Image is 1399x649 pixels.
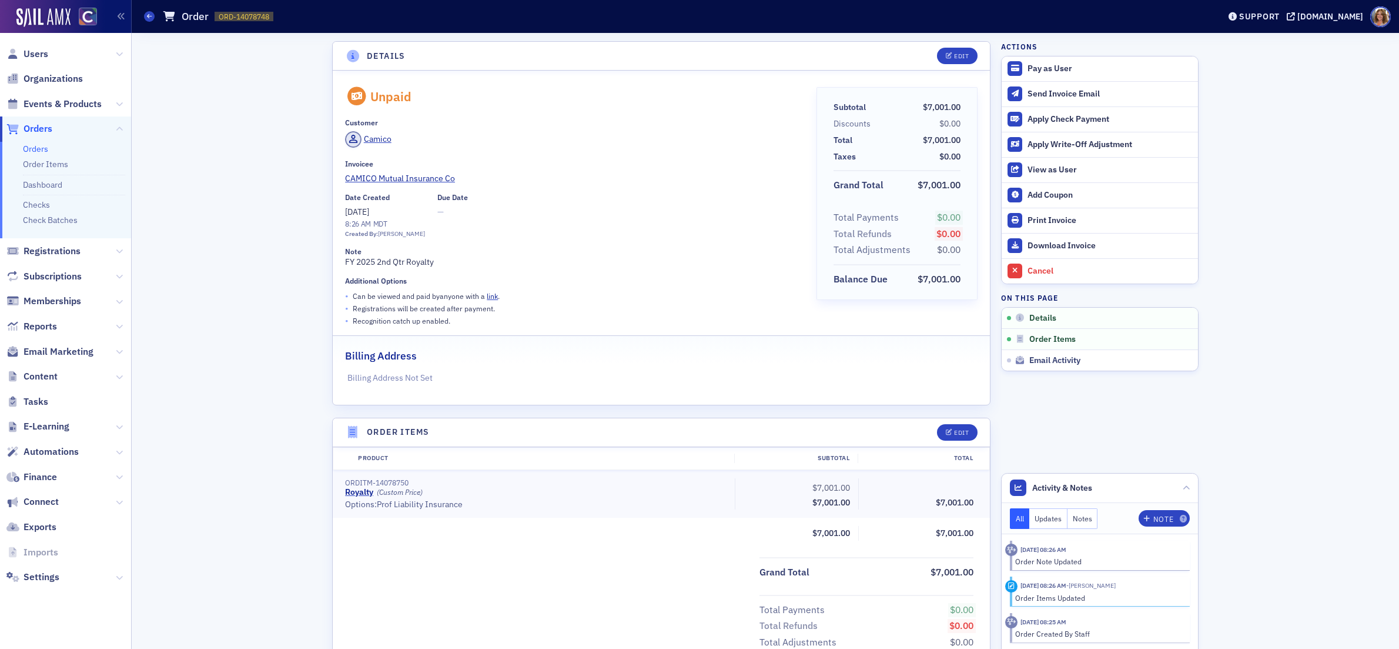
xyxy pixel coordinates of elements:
div: Additional Options [345,277,407,285]
div: Apply Check Payment [1028,114,1192,125]
button: Edit [937,424,978,441]
div: Total Refunds [834,227,892,241]
div: ORDITM-14078750 [345,478,727,487]
span: $7,001.00 [812,482,850,493]
div: Subtotal [834,101,866,114]
span: Total Refunds [834,227,896,241]
button: Notes [1067,508,1098,529]
span: $0.00 [936,228,960,239]
img: SailAMX [16,8,71,27]
span: Created By: [345,229,378,238]
button: All [1010,508,1030,529]
span: Events & Products [24,98,102,111]
span: Orders [24,122,52,135]
span: Grand Total [834,178,888,192]
div: Edit [954,53,969,59]
span: Subtotal [834,101,870,114]
img: SailAMX [79,8,97,26]
span: • [345,315,349,327]
span: Total Payments [759,603,829,617]
a: Automations [6,445,79,458]
span: Balance Due [834,272,892,287]
div: Grand Total [834,178,883,192]
div: Download Invoice [1028,241,1192,251]
span: Grand Total [759,565,814,580]
span: Exports [24,521,56,534]
p: Billing Address Not Set [347,372,976,384]
a: Checks [23,199,50,210]
span: $7,001.00 [936,528,973,538]
span: Automations [24,445,79,458]
button: Apply Write-Off Adjustment [1002,132,1198,157]
a: Check Batches [23,215,78,225]
div: Invoicee [345,159,373,168]
div: Taxes [834,151,856,163]
div: Total Payments [834,211,899,225]
span: Order Items [1029,334,1076,345]
button: Note [1139,510,1190,527]
button: Pay as User [1002,56,1198,81]
span: $7,001.00 [812,528,850,538]
span: Imports [24,546,58,559]
span: [DATE] [345,207,369,217]
div: Edit [954,430,969,436]
div: View as User [1028,165,1192,175]
a: Organizations [6,72,83,85]
button: View as User [1002,157,1198,182]
span: $7,001.00 [918,273,960,285]
button: Edit [937,48,978,64]
span: • [345,302,349,315]
div: Pay as User [1028,64,1192,74]
div: Note [345,247,362,256]
span: $7,001.00 [812,497,850,508]
div: Due Date [437,193,468,202]
span: Total Payments [834,211,903,225]
span: Memberships [24,295,81,308]
span: Activity & Notes [1032,482,1092,494]
span: $0.00 [939,151,960,162]
span: CAMICO Mutual Insurance Co [345,172,455,185]
div: Order Created By Staff [1015,628,1182,639]
a: Memberships [6,295,81,308]
p: Registrations will be created after payment. [353,303,495,314]
span: $0.00 [950,604,973,615]
span: $7,001.00 [923,102,960,112]
a: Registrations [6,245,81,258]
span: $7,001.00 [923,135,960,145]
span: E-Learning [24,420,69,433]
a: Subscriptions [6,270,82,283]
a: Reports [6,320,57,333]
a: Tasks [6,395,48,408]
span: $7,001.00 [936,497,973,508]
span: Content [24,370,58,383]
a: link [487,291,498,301]
a: Content [6,370,58,383]
div: Unpaid [370,89,411,104]
span: Total [834,134,856,147]
a: Download Invoice [1002,233,1198,258]
a: Users [6,48,48,61]
span: Email Marketing [24,345,93,358]
span: $0.00 [950,636,973,648]
a: Dashboard [23,179,62,190]
span: Taxes [834,151,860,163]
span: Registrations [24,245,81,258]
div: Total Refunds [759,619,818,633]
span: $0.00 [939,118,960,129]
h2: Billing Address [345,348,417,364]
div: Note [1153,516,1173,522]
div: Customer [345,118,378,127]
h4: Details [367,50,406,62]
a: Settings [6,571,59,584]
div: Order Items Updated [1015,593,1182,603]
h1: Order [182,9,209,24]
span: Organizations [24,72,83,85]
button: Updates [1029,508,1067,529]
a: Royalty [345,487,373,498]
span: • [345,290,349,302]
time: 10/15/2025 08:25 AM [1020,618,1066,626]
span: Settings [24,571,59,584]
button: Cancel [1002,258,1198,284]
div: Add Coupon [1028,190,1192,201]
